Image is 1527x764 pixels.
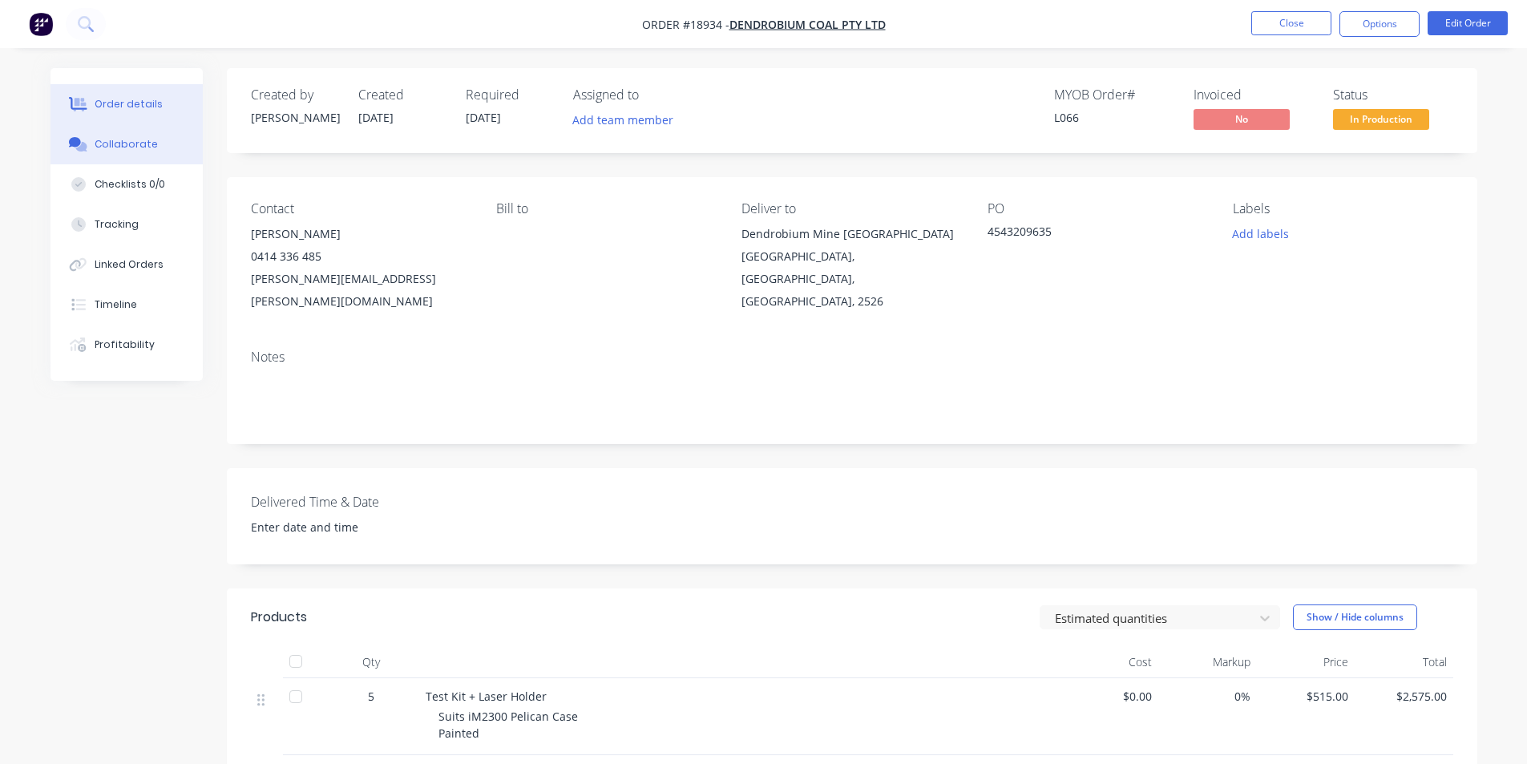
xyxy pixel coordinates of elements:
[323,646,419,678] div: Qty
[1333,109,1429,129] span: In Production
[50,285,203,325] button: Timeline
[368,688,374,705] span: 5
[95,217,139,232] div: Tracking
[438,709,581,741] span: Suits iM2300 Pelican Case Painted
[251,223,471,245] div: [PERSON_NAME]
[741,223,961,245] div: Dendrobium Mine [GEOGRAPHIC_DATA]
[50,84,203,124] button: Order details
[1339,11,1420,37] button: Options
[1333,109,1429,133] button: In Production
[741,201,961,216] div: Deliver to
[1224,223,1298,245] button: Add labels
[251,608,307,627] div: Products
[95,177,165,192] div: Checklists 0/0
[1257,646,1355,678] div: Price
[573,109,682,131] button: Add team member
[50,245,203,285] button: Linked Orders
[1355,646,1453,678] div: Total
[50,204,203,245] button: Tracking
[251,87,339,103] div: Created by
[1054,87,1174,103] div: MYOB Order #
[251,223,471,313] div: [PERSON_NAME]0414 336 485[PERSON_NAME][EMAIL_ADDRESS][PERSON_NAME][DOMAIN_NAME]
[1194,87,1314,103] div: Invoiced
[642,17,729,32] span: Order #18934 -
[358,110,394,125] span: [DATE]
[496,201,716,216] div: Bill to
[1060,646,1159,678] div: Cost
[251,350,1453,365] div: Notes
[95,137,158,152] div: Collaborate
[1054,109,1174,126] div: L066
[1428,11,1508,35] button: Edit Order
[1158,646,1257,678] div: Markup
[50,124,203,164] button: Collaborate
[1067,688,1153,705] span: $0.00
[50,164,203,204] button: Checklists 0/0
[564,109,681,131] button: Add team member
[251,492,451,511] label: Delivered Time & Date
[251,201,471,216] div: Contact
[251,245,471,268] div: 0414 336 485
[251,109,339,126] div: [PERSON_NAME]
[988,201,1207,216] div: PO
[1263,688,1349,705] span: $515.00
[729,17,886,32] a: Dendrobium Coal Pty Ltd
[95,338,155,352] div: Profitability
[573,87,733,103] div: Assigned to
[466,110,501,125] span: [DATE]
[1233,201,1452,216] div: Labels
[29,12,53,36] img: Factory
[1165,688,1250,705] span: 0%
[50,325,203,365] button: Profitability
[1194,109,1290,129] span: No
[1293,604,1417,630] button: Show / Hide columns
[95,257,164,272] div: Linked Orders
[741,223,961,313] div: Dendrobium Mine [GEOGRAPHIC_DATA][GEOGRAPHIC_DATA], [GEOGRAPHIC_DATA], [GEOGRAPHIC_DATA], 2526
[1361,688,1447,705] span: $2,575.00
[358,87,446,103] div: Created
[95,297,137,312] div: Timeline
[251,268,471,313] div: [PERSON_NAME][EMAIL_ADDRESS][PERSON_NAME][DOMAIN_NAME]
[240,515,439,540] input: Enter date and time
[988,223,1188,245] div: 4543209635
[466,87,554,103] div: Required
[1251,11,1331,35] button: Close
[95,97,163,111] div: Order details
[1333,87,1453,103] div: Status
[741,245,961,313] div: [GEOGRAPHIC_DATA], [GEOGRAPHIC_DATA], [GEOGRAPHIC_DATA], 2526
[426,689,547,704] span: Test Kit + Laser Holder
